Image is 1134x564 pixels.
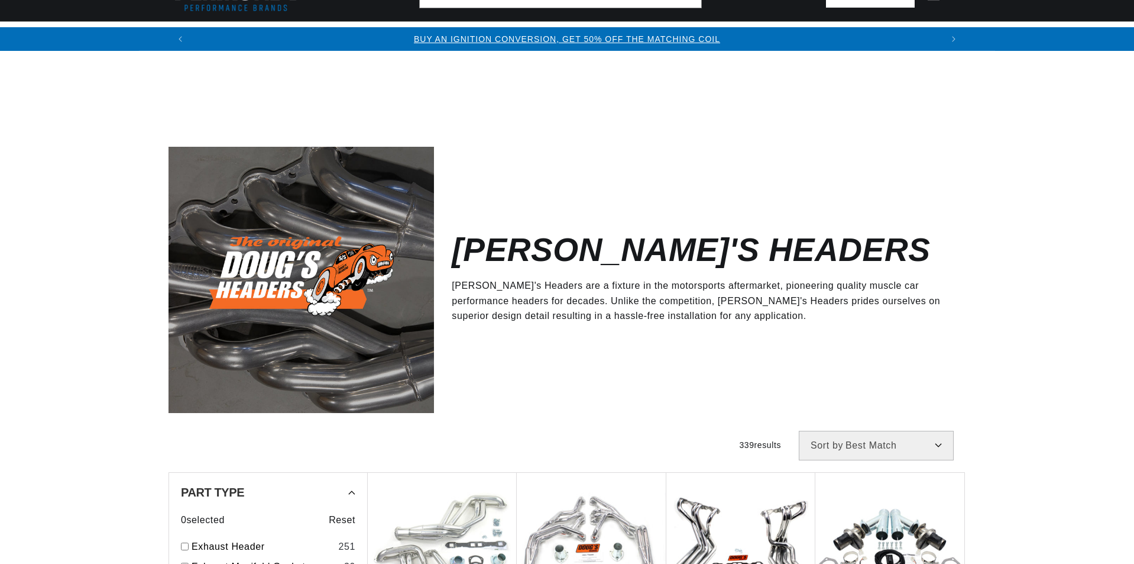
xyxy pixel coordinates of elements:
summary: Battery Products [721,22,838,50]
summary: Headers, Exhausts & Components [427,22,632,50]
span: Sort by [811,441,843,450]
summary: Ignition Conversions [169,22,296,50]
select: Sort by [799,431,954,460]
div: 251 [338,539,355,555]
a: Exhaust Header [192,539,333,555]
span: Part Type [181,486,244,498]
span: Reset [329,513,355,528]
img: Doug's Headers [169,147,434,412]
div: 1 of 3 [192,33,942,46]
slideshow-component: Translation missing: en.sections.announcements.announcement_bar [139,27,995,51]
summary: Spark Plug Wires [838,22,950,50]
span: 0 selected [181,513,225,528]
summary: Coils & Distributors [296,22,427,50]
summary: Motorcycle [951,22,1033,50]
div: Announcement [192,33,942,46]
h2: [PERSON_NAME]'s Headers [452,236,930,264]
button: Translation missing: en.sections.announcements.next_announcement [942,27,965,51]
a: BUY AN IGNITION CONVERSION, GET 50% OFF THE MATCHING COIL [414,34,720,44]
summary: Engine Swaps [632,22,721,50]
button: Translation missing: en.sections.announcements.previous_announcement [169,27,192,51]
p: [PERSON_NAME]'s Headers are a fixture in the motorsports aftermarket, pioneering quality muscle c... [452,278,948,324]
span: 339 results [739,440,781,450]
